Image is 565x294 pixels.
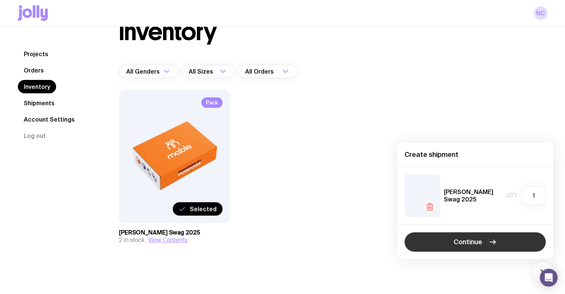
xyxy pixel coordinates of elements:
[405,232,546,252] button: Continue
[245,65,275,78] span: All Orders
[189,65,215,78] span: All Sizes
[405,150,546,159] h4: Create shipment
[18,96,61,110] a: Shipments
[148,236,187,244] button: View Contents
[238,65,297,78] div: Search for option
[18,113,81,126] a: Account Settings
[119,65,178,78] div: Search for option
[444,188,502,203] h5: [PERSON_NAME] Swag 2025
[119,236,145,244] span: 2 in stock
[454,238,482,246] span: Continue
[506,192,517,199] span: Qty
[201,97,223,108] span: Pack
[181,65,235,78] div: Search for option
[18,129,52,142] button: Log out
[215,65,218,78] input: Search for option
[18,80,56,93] a: Inventory
[190,205,217,213] span: Selected
[275,65,280,78] input: Search for option
[119,20,217,44] h1: Inventory
[126,65,161,78] span: All Genders
[18,47,54,61] a: Projects
[534,6,547,20] a: NC
[18,64,50,77] a: Orders
[119,229,230,236] h3: [PERSON_NAME] Swag 2025
[540,269,558,287] div: Open Intercom Messenger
